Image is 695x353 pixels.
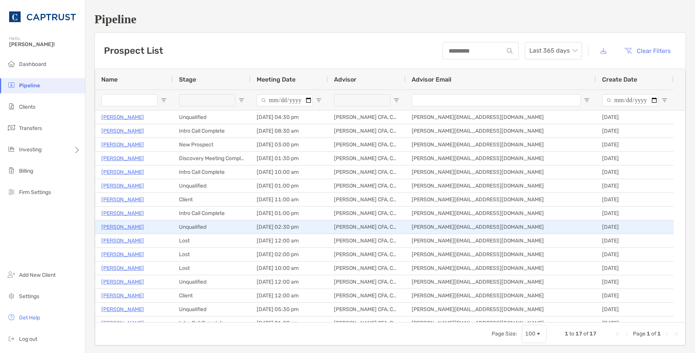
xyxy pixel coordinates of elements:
[251,303,328,316] div: [DATE] 05:30 pm
[101,277,144,287] a: [PERSON_NAME]
[328,234,406,247] div: [PERSON_NAME] CFA, CAIA, CFP®
[251,207,328,220] div: [DATE] 01:00 pm
[624,331,630,337] div: Previous Page
[618,42,676,59] button: Clear Filters
[406,193,596,206] div: [PERSON_NAME][EMAIL_ADDRESS][DOMAIN_NAME]
[7,102,16,111] img: clients icon
[19,82,40,89] span: Pipeline
[101,126,144,136] p: [PERSON_NAME]
[412,76,451,83] span: Advisor Email
[522,325,546,343] div: Page Size
[328,207,406,220] div: [PERSON_NAME] CFA, CAIA, CFP®
[251,152,328,165] div: [DATE] 01:30 pm
[101,181,144,191] a: [PERSON_NAME]
[596,111,674,124] div: [DATE]
[173,111,251,124] div: Unqualified
[7,166,16,175] img: billing icon
[596,207,674,220] div: [DATE]
[334,76,356,83] span: Advisor
[173,152,251,165] div: Discovery Meeting Complete
[529,42,577,59] span: Last 365 days
[101,250,144,259] a: [PERSON_NAME]
[406,262,596,275] div: [PERSON_NAME][EMAIL_ADDRESS][DOMAIN_NAME]
[406,207,596,220] div: [PERSON_NAME][EMAIL_ADDRESS][DOMAIN_NAME]
[596,179,674,193] div: [DATE]
[251,289,328,302] div: [DATE] 12:00 am
[7,291,16,300] img: settings icon
[101,291,144,300] p: [PERSON_NAME]
[406,138,596,151] div: [PERSON_NAME][EMAIL_ADDRESS][DOMAIN_NAME]
[173,275,251,289] div: Unqualified
[657,331,661,337] span: 1
[647,331,650,337] span: 1
[101,154,144,163] p: [PERSON_NAME]
[173,234,251,247] div: Lost
[328,165,406,179] div: [PERSON_NAME] CFA, CAIA, CFP®
[406,316,596,330] div: [PERSON_NAME][EMAIL_ADDRESS][DOMAIN_NAME]
[328,179,406,193] div: [PERSON_NAME] CFA, CAIA, CFP®
[19,61,46,67] span: Dashboard
[94,12,686,26] h1: Pipeline
[569,331,574,337] span: to
[101,263,144,273] a: [PERSON_NAME]
[328,138,406,151] div: [PERSON_NAME] CFA, CAIA, CFP®
[173,303,251,316] div: Unqualified
[257,94,313,106] input: Meeting Date Filter Input
[596,316,674,330] div: [DATE]
[596,124,674,138] div: [DATE]
[596,303,674,316] div: [DATE]
[412,94,581,106] input: Advisor Email Filter Input
[251,124,328,138] div: [DATE] 08:30 am
[19,336,37,342] span: Log out
[173,138,251,151] div: New Prospect
[101,236,144,245] a: [PERSON_NAME]
[19,189,51,196] span: Firm Settings
[596,289,674,302] div: [DATE]
[173,165,251,179] div: Intro Call Complete
[328,316,406,330] div: [PERSON_NAME] CFA, CAIA, CFP®
[328,111,406,124] div: [PERSON_NAME] CFA, CAIA, CFP®
[406,234,596,247] div: [PERSON_NAME][EMAIL_ADDRESS][DOMAIN_NAME]
[406,152,596,165] div: [PERSON_NAME][EMAIL_ADDRESS][DOMAIN_NAME]
[101,94,158,106] input: Name Filter Input
[406,303,596,316] div: [PERSON_NAME][EMAIL_ADDRESS][DOMAIN_NAME]
[328,193,406,206] div: [PERSON_NAME] CFA, CAIA, CFP®
[602,94,658,106] input: Create Date Filter Input
[104,45,163,56] h3: Prospect List
[238,97,244,103] button: Open Filter Menu
[101,112,144,122] a: [PERSON_NAME]
[393,97,399,103] button: Open Filter Menu
[7,313,16,322] img: get-help icon
[651,331,656,337] span: of
[507,48,513,54] img: input icon
[406,179,596,193] div: [PERSON_NAME][EMAIL_ADDRESS][DOMAIN_NAME]
[19,272,56,278] span: Add New Client
[596,275,674,289] div: [DATE]
[251,138,328,151] div: [DATE] 03:00 pm
[406,248,596,261] div: [PERSON_NAME][EMAIL_ADDRESS][DOMAIN_NAME]
[406,289,596,302] div: [PERSON_NAME][EMAIL_ADDRESS][DOMAIN_NAME]
[525,331,535,337] div: 100
[328,220,406,234] div: [PERSON_NAME] CFA, CAIA, CFP®
[173,193,251,206] div: Client
[596,152,674,165] div: [DATE]
[328,262,406,275] div: [PERSON_NAME] CFA, CAIA, CFP®
[7,270,16,279] img: add_new_client icon
[575,331,582,337] span: 17
[316,97,322,103] button: Open Filter Menu
[661,97,668,103] button: Open Filter Menu
[101,209,144,218] a: [PERSON_NAME]
[101,76,118,83] span: Name
[596,138,674,151] div: [DATE]
[251,234,328,247] div: [DATE] 12:00 am
[406,165,596,179] div: [PERSON_NAME][EMAIL_ADDRESS][DOMAIN_NAME]
[596,220,674,234] div: [DATE]
[101,167,144,177] a: [PERSON_NAME]
[583,331,588,337] span: of
[251,111,328,124] div: [DATE] 04:30 pm
[101,222,144,232] p: [PERSON_NAME]
[7,334,16,343] img: logout icon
